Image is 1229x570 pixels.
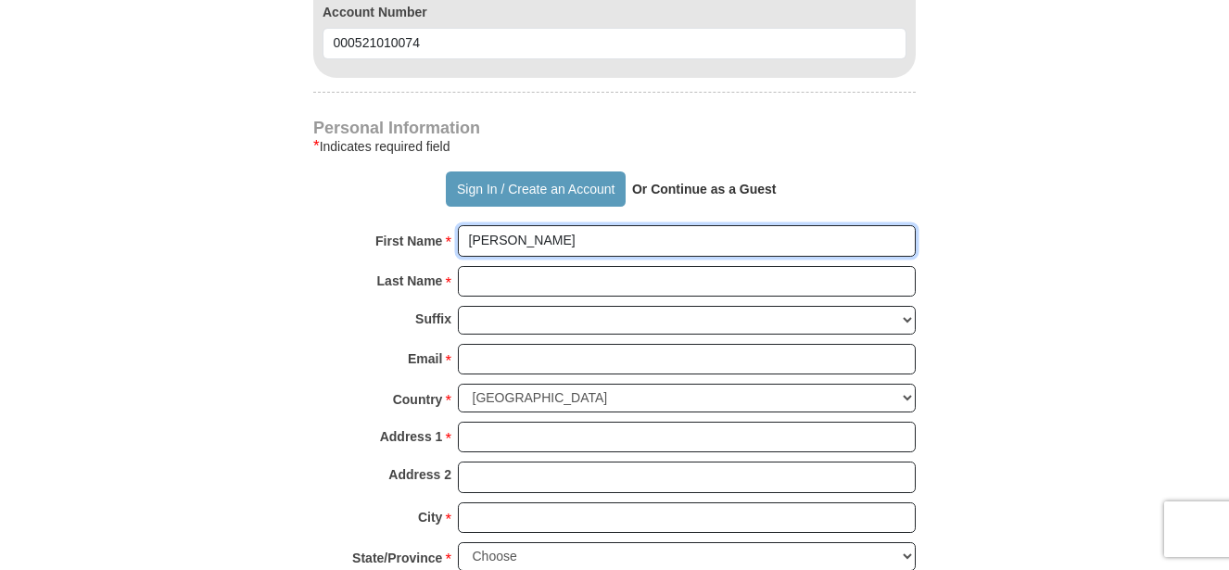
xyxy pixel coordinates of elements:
div: Indicates required field [313,135,916,158]
button: Sign In / Create an Account [446,171,625,207]
strong: Or Continue as a Guest [632,182,777,196]
strong: Address 1 [380,424,443,450]
strong: Address 2 [388,462,451,488]
label: Account Number [323,3,906,21]
strong: City [418,504,442,530]
strong: Last Name [377,268,443,294]
strong: First Name [375,228,442,254]
strong: Suffix [415,306,451,332]
strong: Country [393,386,443,412]
h4: Personal Information [313,120,916,135]
strong: Email [408,346,442,372]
